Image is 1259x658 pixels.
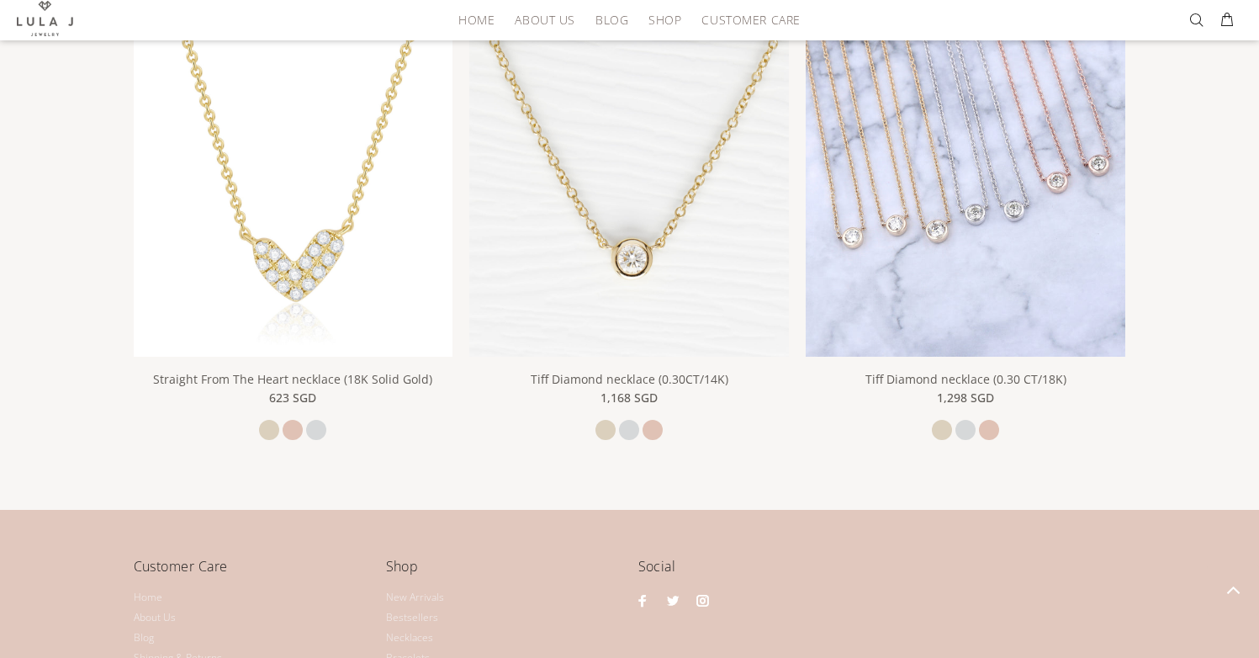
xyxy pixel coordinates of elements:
[134,555,369,590] h4: Customer Care
[134,188,453,203] a: linear-gradient(135deg,rgba(247, 224, 210, 1) 43%, rgba(212, 175, 55, 1) 100%)
[134,628,154,648] a: Blog
[134,608,176,628] a: About Us
[585,7,638,33] a: BLOG
[515,13,574,26] span: ABOUT US
[806,37,1125,357] img: Tiff Diamond necklace (0.30 CT/18K)
[153,371,432,387] a: Straight From The Heart necklace (18K Solid Gold)
[386,628,433,648] a: Necklaces
[600,389,658,407] span: 1,168 SGD
[458,13,495,26] span: HOME
[595,420,616,440] a: yellow gold
[531,371,728,387] a: Tiff Diamond necklace (0.30CT/14K)
[595,13,628,26] span: BLOG
[643,420,663,440] a: rose gold
[505,7,585,33] a: ABOUT US
[134,587,162,608] a: Home
[937,389,994,407] span: 1,298 SGD
[806,188,1125,203] a: Tiff Diamond necklace (0.30 CT/18K) Tiff Diamond necklace (0.30 CT/18K)
[932,420,952,440] a: yellow gold
[386,608,438,628] a: Bestsellers
[259,420,279,440] a: yellow gold
[386,555,622,590] h4: Shop
[469,188,789,203] a: Tiff Diamond necklace (0.30CT/14K)
[691,7,800,33] a: CUSTOMER CARE
[619,420,639,440] a: white gold
[283,420,303,440] a: rose gold
[306,420,326,440] a: white gold
[648,13,681,26] span: SHOP
[638,7,691,33] a: SHOP
[955,420,976,440] a: white gold
[269,389,316,407] span: 623 SGD
[1207,564,1259,616] a: BACK TO TOP
[865,371,1066,387] a: Tiff Diamond necklace (0.30 CT/18K)
[638,555,1126,590] h4: Social
[979,420,999,440] a: rose gold
[386,587,444,608] a: New Arrivals
[701,13,800,26] span: CUSTOMER CARE
[448,7,505,33] a: HOME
